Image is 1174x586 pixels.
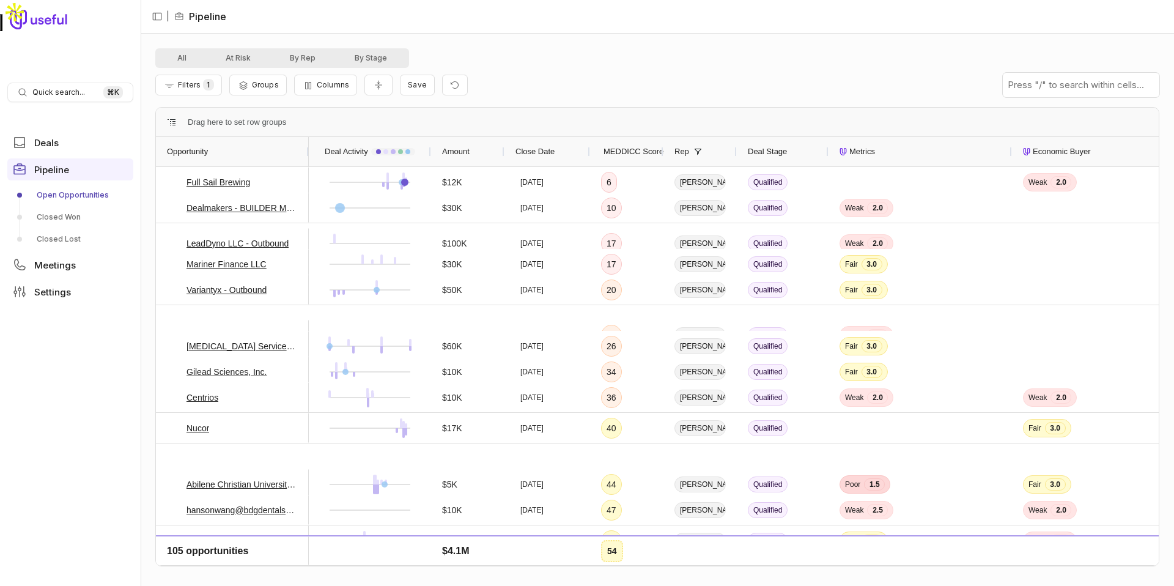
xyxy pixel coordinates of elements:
span: Fair [845,341,858,351]
kbd: ⌘ K [103,86,123,98]
span: 2.0 [867,391,888,404]
span: 3.0 [1045,478,1066,491]
span: Qualified [748,502,788,518]
span: Fair [845,285,858,295]
span: $17K [442,421,462,436]
span: Pipeline [34,165,69,174]
span: [PERSON_NAME] [674,477,726,492]
time: [DATE] [520,177,544,187]
span: Economic Buyer [1033,144,1091,159]
span: $12K [442,175,462,190]
span: Qualified [748,282,788,298]
div: 6 [607,175,611,190]
span: 2.0 [867,202,888,214]
span: MEDDICC Score [604,144,663,159]
span: Weak [1028,536,1047,546]
span: Weak [845,330,863,340]
span: [PERSON_NAME] [674,282,726,298]
span: Fair [845,259,858,269]
a: Open Opportunities [7,185,133,205]
span: Weak [845,393,863,402]
a: LeadDyno LLC - Outbound [186,236,289,251]
span: $10K [442,365,462,379]
time: [DATE] [520,285,544,295]
span: Poor [845,480,860,489]
button: Reset view [442,75,468,96]
span: 3.0 [862,340,882,352]
span: Qualified [748,200,788,216]
span: $200K [442,328,467,343]
span: Filters [178,80,201,89]
span: Groups [252,80,279,89]
span: 3.0 [1045,422,1066,434]
button: At Risk [206,51,270,65]
span: Qualified [748,256,788,272]
span: 3.0 [862,535,882,547]
span: [PERSON_NAME] [674,502,726,518]
span: Qualified [748,364,788,380]
span: [PERSON_NAME] [674,256,726,272]
span: Save [408,80,427,89]
span: Deals [34,138,59,147]
span: [PERSON_NAME] [674,236,726,251]
div: 44 [607,477,616,492]
div: 36 [607,390,616,405]
span: $50K [442,283,462,297]
span: [PERSON_NAME] [674,327,726,343]
a: Centrios [186,390,218,405]
span: Close Date [515,144,555,159]
span: Deal Stage [748,144,787,159]
span: $20K [442,533,462,548]
span: 2.0 [867,329,888,341]
span: $10K [442,390,462,405]
span: Qualified [748,338,788,354]
span: Quick search... [32,87,85,97]
div: 40 [607,421,616,436]
span: Qualified [748,533,788,549]
a: [MEDICAL_DATA] Services - SHRM25 [186,339,298,354]
span: [PERSON_NAME] [674,390,726,406]
span: [PERSON_NAME] [674,174,726,190]
a: Gilead Sciences, Inc. [186,365,267,379]
div: 26 [607,328,616,343]
div: Metrics [840,137,1001,166]
a: Mariner Finance LLC [186,257,267,272]
span: Drag here to set row groups [188,115,286,130]
span: Fair [845,536,858,546]
span: $30K [442,257,462,272]
span: Fair [1028,423,1041,433]
span: Fair [1028,480,1041,489]
div: 47 [607,533,616,548]
span: Settings [34,287,71,297]
span: [PERSON_NAME] [674,200,726,216]
span: Meetings [34,261,76,270]
span: 1.5 [864,478,885,491]
time: [DATE] [520,423,544,433]
time: [DATE] [520,341,544,351]
button: By Stage [335,51,407,65]
button: By Rep [270,51,335,65]
span: 2.0 [1050,535,1071,547]
span: [PERSON_NAME] [674,338,726,354]
span: [PERSON_NAME] [674,420,726,436]
span: 2.0 [1050,391,1071,404]
span: 3.0 [862,284,882,296]
span: $5K [442,477,457,492]
span: Metrics [849,144,875,159]
span: 2.5 [867,504,888,516]
a: Variantyx - Outbound [186,283,267,297]
span: Weak [1028,505,1047,515]
div: 34 [607,365,616,379]
button: Filter Pipeline [155,75,222,95]
span: $60K [442,339,462,354]
time: [DATE] [520,203,544,213]
span: 2.0 [867,237,888,250]
a: Nucor [186,421,209,436]
div: 26 [607,339,616,354]
a: Pipeline [7,158,133,180]
time: [DATE] [520,367,544,377]
span: Amount [442,144,470,159]
a: Wambi - Outbound - Target Account [186,328,298,343]
span: 2.0 [1050,504,1071,516]
a: Dealmakers - BUILDER Magazine - New Deal [186,201,298,215]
